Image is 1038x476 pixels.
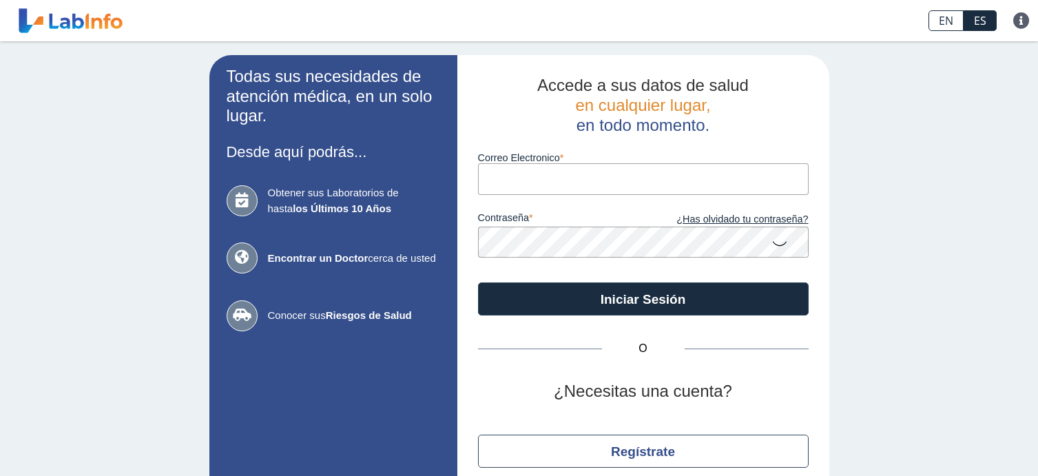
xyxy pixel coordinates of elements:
h3: Desde aquí podrás... [227,143,440,161]
span: Obtener sus Laboratorios de hasta [268,185,440,216]
span: Conocer sus [268,308,440,324]
span: O [602,340,685,357]
a: ¿Has olvidado tu contraseña? [643,212,809,227]
b: Riesgos de Salud [326,309,412,321]
span: cerca de usted [268,251,440,267]
button: Regístrate [478,435,809,468]
a: EN [928,10,964,31]
button: Iniciar Sesión [478,282,809,315]
h2: ¿Necesitas una cuenta? [478,382,809,402]
a: ES [964,10,997,31]
h2: Todas sus necesidades de atención médica, en un solo lugar. [227,67,440,126]
b: Encontrar un Doctor [268,252,369,264]
label: contraseña [478,212,643,227]
span: en todo momento. [577,116,709,134]
span: Accede a sus datos de salud [537,76,749,94]
label: Correo Electronico [478,152,809,163]
span: en cualquier lugar, [575,96,710,114]
b: los Últimos 10 Años [293,203,391,214]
